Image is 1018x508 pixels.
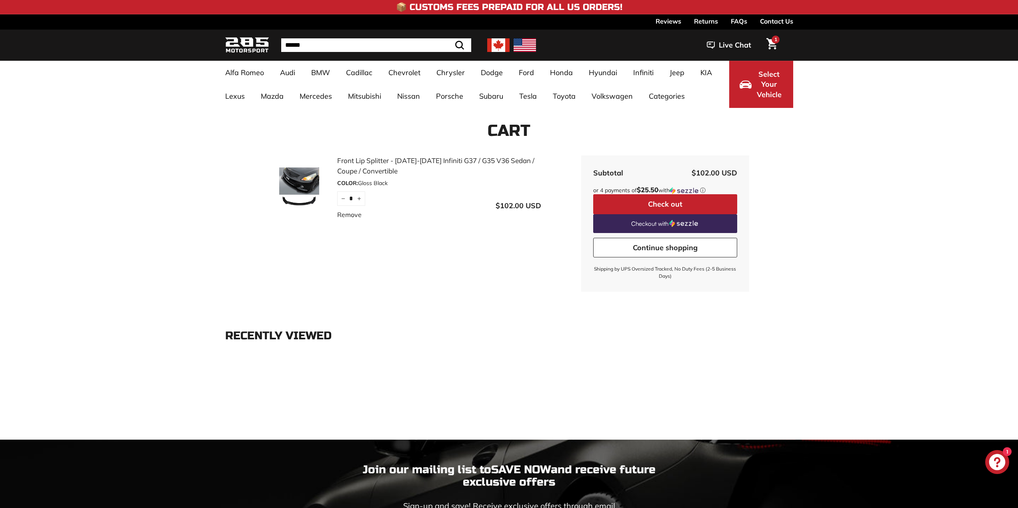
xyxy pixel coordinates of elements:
button: Check out [593,194,737,214]
a: Subaru [471,84,511,108]
a: Infiniti [625,61,662,84]
a: Hyundai [581,61,625,84]
span: $25.50 [637,185,658,194]
span: $102.00 USD [496,201,541,210]
a: KIA [692,61,720,84]
a: Chevrolet [380,61,428,84]
a: Volkswagen [584,84,641,108]
strong: SAVE NOW [491,463,551,476]
div: or 4 payments of with [593,186,737,194]
p: Join our mailing list to and receive future exclusive offers [349,464,669,488]
a: Audi [272,61,303,84]
input: Search [281,38,471,52]
div: Gloss Black [337,179,541,187]
a: Nissan [389,84,428,108]
span: Select Your Vehicle [756,69,783,100]
span: 1 [774,36,777,42]
a: Mitsubishi [340,84,389,108]
a: Returns [694,14,718,28]
a: Contact Us [760,14,793,28]
a: Remove [337,210,362,219]
button: Increase item quantity by one [353,191,365,206]
button: Select Your Vehicle [729,61,793,108]
span: $102.00 USD [692,168,737,177]
img: Front Lip Splitter - 2007-2015 Infiniti G37 / G35 V36 Sedan / Coupe / Convertible [269,167,329,207]
a: Tesla [511,84,545,108]
a: Honda [542,61,581,84]
a: Mazda [253,84,292,108]
a: Cart [762,32,782,59]
inbox-online-store-chat: Shopify online store chat [983,450,1012,476]
h4: 📦 Customs Fees Prepaid for All US Orders! [396,2,622,12]
a: Lexus [217,84,253,108]
a: Mercedes [292,84,340,108]
a: Jeep [662,61,692,84]
a: Reviews [656,14,681,28]
div: Recently viewed [225,330,793,342]
a: FAQs [731,14,747,28]
small: Shipping by UPS Oversized Tracked, No Duty Fees (2-5 Business Days) [593,265,737,280]
a: Ford [511,61,542,84]
a: Toyota [545,84,584,108]
div: or 4 payments of$25.50withSezzle Click to learn more about Sezzle [593,186,737,194]
img: Sezzle [670,187,698,194]
a: BMW [303,61,338,84]
div: Subtotal [593,167,623,178]
a: Front Lip Splitter - [DATE]-[DATE] Infiniti G37 / G35 V36 Sedan / Coupe / Convertible [337,155,541,176]
a: Alfa Romeo [217,61,272,84]
a: Porsche [428,84,471,108]
button: Live Chat [696,35,762,55]
span: Live Chat [719,40,751,50]
img: Sezzle [669,220,698,227]
a: Checkout with [593,214,737,233]
a: Chrysler [428,61,473,84]
a: Cadillac [338,61,380,84]
button: Reduce item quantity by one [337,191,349,206]
a: Dodge [473,61,511,84]
a: Continue shopping [593,238,737,258]
h1: Cart [225,122,793,139]
a: Categories [641,84,693,108]
span: COLOR: [337,179,358,187]
img: Logo_285_Motorsport_areodynamics_components [225,36,269,55]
